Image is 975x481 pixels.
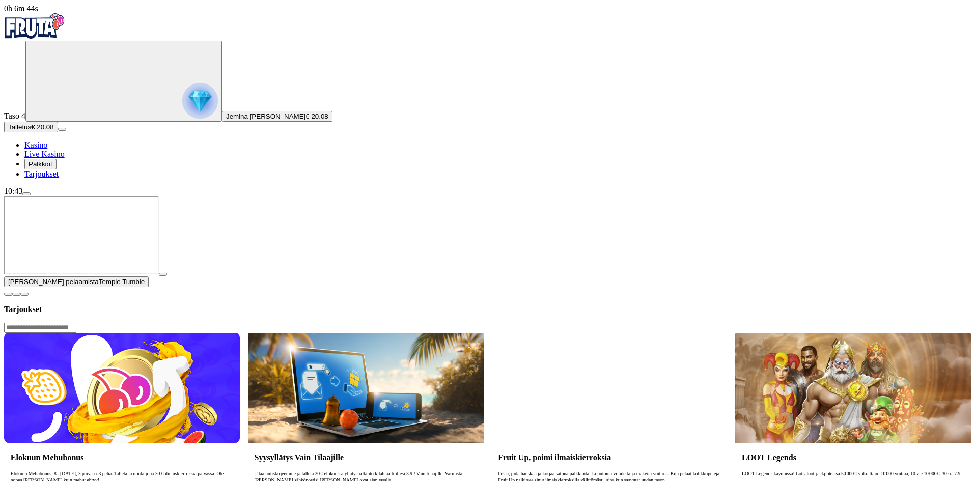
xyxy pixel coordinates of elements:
[159,273,167,276] button: play icon
[4,32,65,40] a: Fruta
[4,13,65,39] img: Fruta
[25,41,222,122] button: reward progress
[24,140,47,149] a: Kasino
[58,128,66,131] button: menu
[24,169,59,178] a: Tarjoukset
[29,160,52,168] span: Palkkiot
[4,187,22,195] span: 10:43
[305,112,328,120] span: € 20.08
[4,122,58,132] button: Talletusplus icon€ 20.08
[182,83,218,119] img: reward progress
[8,278,99,286] span: [PERSON_NAME] pelaamista
[11,452,233,462] h3: Elokuun Mehubonus
[4,276,149,287] button: [PERSON_NAME] pelaamistaTemple Tumble
[99,278,145,286] span: Temple Tumble
[22,192,31,195] button: menu
[4,293,12,296] button: close icon
[4,333,240,443] img: Elokuun Mehubonus
[4,111,25,120] span: Taso 4
[255,452,477,462] h3: Syysyllätys Vain Tilaajille
[4,4,38,13] span: user session time
[248,333,484,443] img: Syysyllätys Vain Tilaajille
[735,333,971,443] img: LOOT Legends
[742,452,964,462] h3: LOOT Legends
[4,323,76,333] input: Search
[4,13,971,179] nav: Primary
[4,140,971,179] nav: Main menu
[226,112,305,120] span: Jemina [PERSON_NAME]
[12,293,20,296] button: chevron-down icon
[8,123,31,131] span: Talletus
[31,123,53,131] span: € 20.08
[222,111,332,122] button: Jemina [PERSON_NAME]€ 20.08
[24,150,65,158] a: Live Kasino
[24,159,57,169] button: Palkkiot
[4,196,159,274] iframe: Temple Tumble
[498,452,720,462] h3: Fruit Up, poimi ilmaiskierroksia
[492,333,728,443] img: Fruit Up, poimi ilmaiskierroksia
[20,293,29,296] button: fullscreen icon
[4,304,971,314] h3: Tarjoukset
